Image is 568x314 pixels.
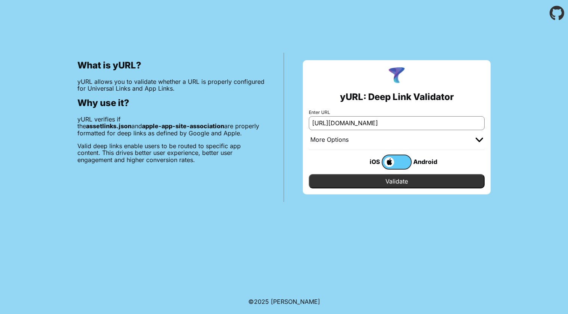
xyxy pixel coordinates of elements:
b: apple-app-site-association [142,122,224,130]
footer: © [248,289,320,314]
div: More Options [310,136,349,144]
input: Validate [309,174,485,188]
img: chevron [476,138,483,142]
b: assetlinks.json [86,122,131,130]
div: Android [412,157,442,167]
label: Enter URL [309,110,485,115]
div: iOS [352,157,382,167]
p: yURL allows you to validate whether a URL is properly configured for Universal Links and App Links. [77,78,265,92]
input: e.g. https://app.chayev.com/xyx [309,116,485,130]
a: Michael Ibragimchayev's Personal Site [271,298,320,305]
p: Valid deep links enable users to be routed to specific app content. This drives better user exper... [77,143,265,163]
span: 2025 [254,298,269,305]
h2: Why use it? [77,98,265,108]
h2: yURL: Deep Link Validator [340,92,454,102]
h2: What is yURL? [77,60,265,71]
p: yURL verifies if the and are properly formatted for deep links as defined by Google and Apple. [77,116,265,137]
img: yURL Logo [387,66,406,86]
